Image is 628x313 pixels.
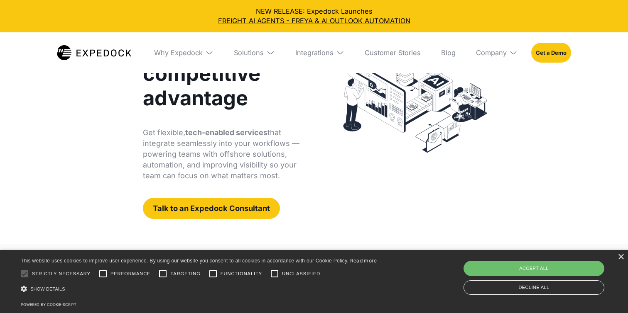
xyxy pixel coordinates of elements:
[170,270,200,277] span: Targeting
[185,128,267,137] strong: tech-enabled services
[295,49,334,57] div: Integrations
[21,283,377,295] div: Show details
[434,32,462,73] a: Blog
[7,16,621,26] a: FREIGHT AI AGENTS - FREYA & AI OUTLOOK AUTOMATION
[32,270,91,277] span: Strictly necessary
[464,280,604,295] div: Decline all
[30,286,65,291] span: Show details
[227,32,282,73] div: Solutions
[143,127,306,181] p: Get flexible, that integrate seamlessly into your workflows — powering teams with offshore soluti...
[586,273,628,313] iframe: Chat Widget
[110,270,151,277] span: Performance
[350,257,377,264] a: Read more
[358,32,428,73] a: Customer Stories
[234,49,264,57] div: Solutions
[154,49,203,57] div: Why Expedock
[7,7,621,26] div: NEW RELEASE: Expedock Launches
[464,261,604,276] div: Accept all
[147,32,221,73] div: Why Expedock
[21,302,76,307] a: Powered by cookie-script
[476,49,507,57] div: Company
[618,254,624,260] div: Close
[143,198,280,219] a: Talk to an Expedock Consultant
[21,258,348,264] span: This website uses cookies to improve user experience. By using our website you consent to all coo...
[531,43,572,62] a: Get a Demo
[282,270,320,277] span: Unclassified
[469,32,524,73] div: Company
[221,270,262,277] span: Functionality
[288,32,351,73] div: Integrations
